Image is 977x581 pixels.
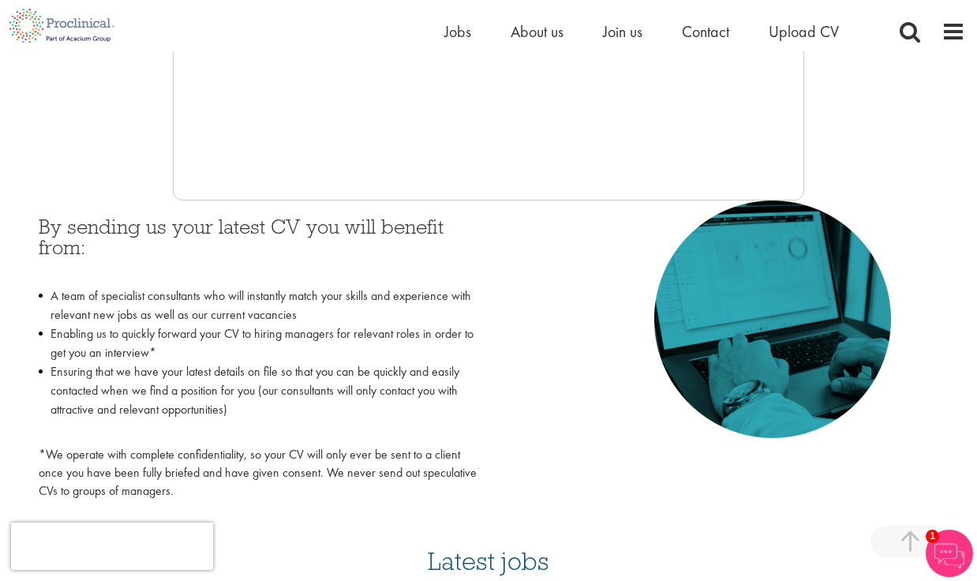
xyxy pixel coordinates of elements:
a: Jobs [444,21,471,42]
a: Join us [603,21,642,42]
a: Contact [682,21,729,42]
li: Enabling us to quickly forward your CV to hiring managers for relevant roles in order to get you ... [39,324,477,362]
img: Chatbot [926,530,973,577]
a: About us [511,21,563,42]
li: A team of specialist consultants who will instantly match your skills and experience with relevan... [39,287,477,324]
p: *We operate with complete confidentiality, so your CV will only ever be sent to a client once you... [39,446,477,500]
span: 1 [926,530,939,543]
li: Ensuring that we have your latest details on file so that you can be quickly and easily contacted... [39,362,477,438]
iframe: reCAPTCHA [11,523,213,570]
h3: By sending us your latest CV you will benefit from: [39,216,477,279]
a: Upload CV [769,21,839,42]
